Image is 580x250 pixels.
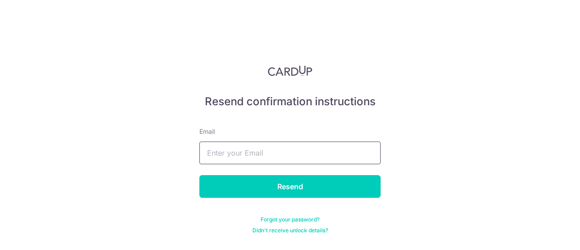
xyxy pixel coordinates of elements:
[261,216,319,223] a: Forgot your password?
[252,227,328,234] a: Didn't receive unlock details?
[199,175,381,198] input: Resend
[199,94,381,109] h5: Resend confirmation instructions
[199,142,381,164] input: Enter your Email
[268,65,312,76] img: CardUp Logo
[199,127,215,136] label: Email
